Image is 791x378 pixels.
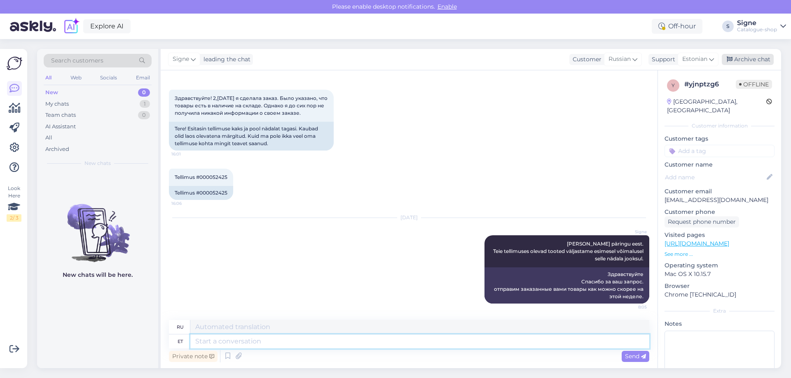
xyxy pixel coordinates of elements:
[665,261,775,270] p: Operating system
[98,72,119,83] div: Socials
[665,208,775,216] p: Customer phone
[169,214,649,221] div: [DATE]
[682,55,707,64] span: Estonian
[737,20,786,33] a: SigneCatalogue-shop
[84,160,111,167] span: New chats
[737,26,777,33] div: Catalogue-shop
[665,122,775,130] div: Customer information
[63,18,80,35] img: explore-ai
[7,56,22,71] img: Askly Logo
[45,88,58,97] div: New
[665,187,775,196] p: Customer email
[608,55,631,64] span: Russian
[169,351,218,362] div: Private note
[665,270,775,278] p: Mac OS X 10.15.7
[665,173,765,182] input: Add name
[63,271,133,279] p: New chats will be here.
[177,320,184,334] div: ru
[652,19,702,34] div: Off-hour
[493,241,645,262] span: [PERSON_NAME] päringu eest. Teie tellimuses olevad tooted väljastame esimesel võimalusel selle nä...
[45,111,76,119] div: Team chats
[171,200,202,206] span: 16:06
[169,186,233,200] div: Tellimus #000052425
[736,80,772,89] span: Offline
[665,250,775,258] p: See more ...
[665,290,775,299] p: Chrome [TECHNICAL_ID]
[140,100,150,108] div: 1
[665,307,775,315] div: Extra
[667,97,766,115] div: [GEOGRAPHIC_DATA], [GEOGRAPHIC_DATA]
[175,174,227,180] span: Tellimus #000052425
[178,334,183,348] div: et
[69,72,83,83] div: Web
[665,145,775,157] input: Add a tag
[169,122,334,151] div: Tere! Esitasin tellimuse kaks ja pool nädalat tagasi. Kaubad olid laos olevatena märgitud. Kuid m...
[665,231,775,239] p: Visited pages
[665,160,775,169] p: Customer name
[665,216,739,227] div: Request phone number
[44,72,53,83] div: All
[665,240,729,247] a: [URL][DOMAIN_NAME]
[665,196,775,204] p: [EMAIL_ADDRESS][DOMAIN_NAME]
[134,72,152,83] div: Email
[625,352,646,360] span: Send
[45,123,76,131] div: AI Assistant
[171,151,202,157] span: 16:01
[83,19,131,33] a: Explore AI
[484,267,649,304] div: Здравствуйте Спасибо за ваш запрос. отправим заказанные вами товары как можно скорее на этой неделе.
[7,185,21,222] div: Look Here
[648,55,675,64] div: Support
[616,304,647,310] span: 8:05
[45,100,69,108] div: My chats
[45,145,69,153] div: Archived
[616,229,647,235] span: Signe
[51,56,103,65] span: Search customers
[173,55,189,64] span: Signe
[737,20,777,26] div: Signe
[722,54,774,65] div: Archive chat
[175,95,329,116] span: Здравствуйте! 2,[DATE] я сделала заказ. Было указано, что товары есть в наличие на складе. Однако...
[665,282,775,290] p: Browser
[7,214,21,222] div: 2 / 3
[45,134,52,142] div: All
[435,3,459,10] span: Enable
[684,79,736,89] div: # yjnptzg6
[665,320,775,328] p: Notes
[138,111,150,119] div: 0
[138,88,150,97] div: 0
[665,135,775,143] p: Customer tags
[722,21,734,32] div: S
[672,82,675,88] span: y
[569,55,601,64] div: Customer
[37,189,158,263] img: No chats
[200,55,250,64] div: leading the chat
